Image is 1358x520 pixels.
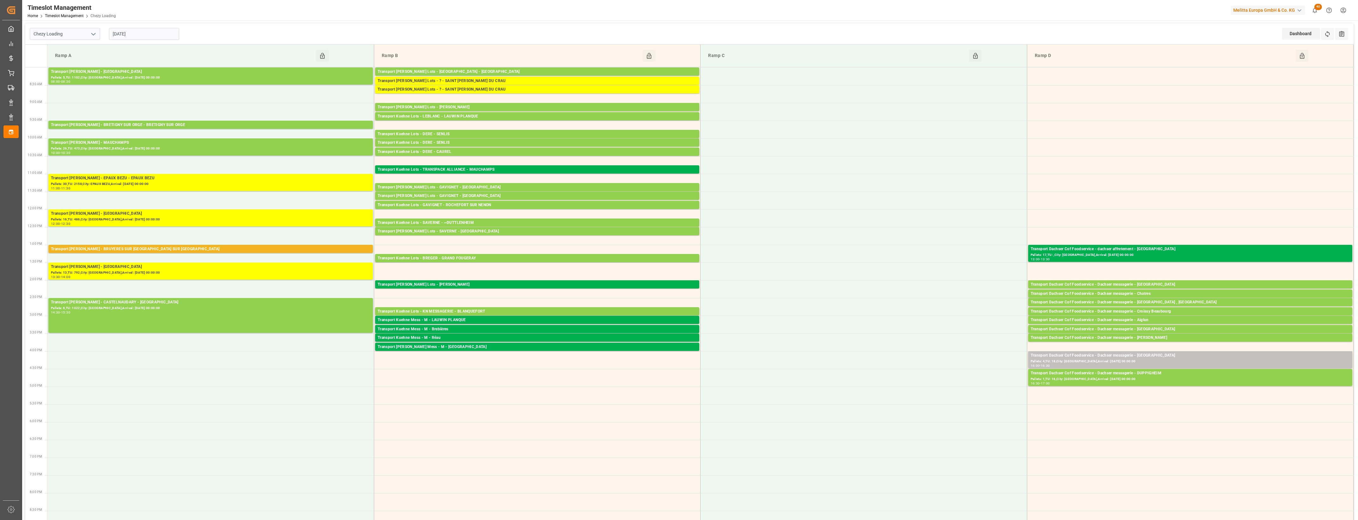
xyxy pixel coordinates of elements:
[51,264,370,270] div: Transport [PERSON_NAME] - [GEOGRAPHIC_DATA]
[378,93,697,98] div: Pallets: 3,TU: 716,City: [GEOGRAPHIC_DATA][PERSON_NAME],Arrival: [DATE] 00:00:00
[1040,258,1041,261] div: -
[1031,308,1350,315] div: Transport Dachser Cof Foodservice - Dachser messagerie - Croissy Beaubourg
[1031,299,1350,306] div: Transport Dachser Cof Foodservice - Dachser messagerie - [GEOGRAPHIC_DATA] , [GEOGRAPHIC_DATA]
[378,202,697,208] div: Transport Kuehne Lots - GAVIGNET - ROCHEFORT SUR NENON
[1031,335,1350,341] div: Transport Dachser Cof Foodservice - Dachser messagerie - [PERSON_NAME]
[30,366,42,370] span: 4:30 PM
[51,146,370,151] div: Pallets: 26,TU: 473,City: [GEOGRAPHIC_DATA],Arrival: [DATE] 00:00:00
[30,313,42,316] span: 3:00 PM
[30,402,42,405] span: 5:30 PM
[378,308,697,315] div: Transport Kuehne Lots - KN MESSAGERIE - BLANQUEFORT
[51,270,370,276] div: Pallets: 13,TU: 792,City: [GEOGRAPHIC_DATA],Arrival: [DATE] 00:00:00
[378,208,697,214] div: Pallets: 1,TU: 112,City: ROCHEFORT SUR NENON,Arrival: [DATE] 00:00:00
[378,191,697,196] div: Pallets: 1,TU: 54,City: [GEOGRAPHIC_DATA],Arrival: [DATE] 00:00:00
[378,120,697,125] div: Pallets: ,TU: 101,City: LAUWIN PLANQUE,Arrival: [DATE] 00:00:00
[1031,341,1350,346] div: Pallets: ,TU: 72,City: [PERSON_NAME],Arrival: [DATE] 00:00:00
[378,75,697,80] div: Pallets: 1,TU: 352,City: [GEOGRAPHIC_DATA],Arrival: [DATE] 00:00:00
[30,472,42,476] span: 7:30 PM
[51,69,370,75] div: Transport [PERSON_NAME] - [GEOGRAPHIC_DATA]
[28,224,42,228] span: 12:30 PM
[1031,288,1350,293] div: Pallets: 2,TU: 29,City: [GEOGRAPHIC_DATA],Arrival: [DATE] 00:00:00
[378,288,697,293] div: Pallets: 1,TU: ,City: CARQUEFOU,Arrival: [DATE] 00:00:00
[1031,291,1350,297] div: Transport Dachser Cof Foodservice - Dachser messagerie - Chatres
[30,348,42,352] span: 4:00 PM
[378,282,697,288] div: Transport [PERSON_NAME] Lots - [PERSON_NAME]
[1031,382,1040,385] div: 16:30
[45,14,84,18] a: Timeslot Management
[1322,3,1336,17] button: Help Center
[378,137,697,143] div: Pallets: 1,TU: 922,City: [GEOGRAPHIC_DATA],Arrival: [DATE] 00:00:00
[51,299,370,306] div: Transport [PERSON_NAME] - CASTELNAUDARY - [GEOGRAPHIC_DATA]
[1031,306,1350,311] div: Pallets: 2,TU: 21,City: [GEOGRAPHIC_DATA] , [GEOGRAPHIC_DATA],Arrival: [DATE] 00:00:00
[378,326,697,333] div: Transport Kuehne Mess - M - Brebières
[30,82,42,86] span: 8:30 AM
[60,151,61,154] div: -
[28,206,42,210] span: 12:00 PM
[88,29,98,39] button: open menu
[1031,326,1350,333] div: Transport Dachser Cof Foodservice - Dachser messagerie - [GEOGRAPHIC_DATA]
[378,228,697,235] div: Transport [PERSON_NAME] Lots - SAVERNE - [GEOGRAPHIC_DATA]
[378,193,697,199] div: Transport [PERSON_NAME] Lots - GAVIGNET - [GEOGRAPHIC_DATA]
[51,222,60,225] div: 12:00
[378,226,697,231] div: Pallets: 1,TU: 74,City: ~[GEOGRAPHIC_DATA],Arrival: [DATE] 00:00:00
[1040,382,1041,385] div: -
[30,437,42,441] span: 6:30 PM
[1031,352,1350,359] div: Transport Dachser Cof Foodservice - Dachser messagerie - [GEOGRAPHIC_DATA]
[378,155,697,161] div: Pallets: 5,TU: 40,City: [GEOGRAPHIC_DATA],Arrival: [DATE] 00:00:00
[378,317,697,323] div: Transport Kuehne Mess - M - LAUWIN PLANQUE
[1031,252,1350,258] div: Pallets: 17,TU: ,City: [GEOGRAPHIC_DATA],Arrival: [DATE] 00:00:00
[378,344,697,350] div: Transport [PERSON_NAME] Mess - M - [GEOGRAPHIC_DATA]
[1041,364,1050,367] div: 16:30
[1031,370,1350,377] div: Transport Dachser Cof Foodservice - Dachser messagerie - DUPPIGHEIM
[1031,359,1350,364] div: Pallets: 4,TU: 18,City: [GEOGRAPHIC_DATA],Arrival: [DATE] 00:00:00
[61,187,70,190] div: 11:30
[1041,258,1050,261] div: 13:30
[378,350,697,356] div: Pallets: ,TU: 7,City: [GEOGRAPHIC_DATA],Arrival: [DATE] 00:00:00
[51,187,60,190] div: 11:00
[51,151,60,154] div: 10:00
[1308,3,1322,17] button: show 40 new notifications
[1031,323,1350,329] div: Pallets: 2,TU: 12,City: [GEOGRAPHIC_DATA],Arrival: [DATE] 00:00:00
[51,140,370,146] div: Transport [PERSON_NAME] - MAUCHAMPS
[60,311,61,314] div: -
[30,260,42,263] span: 1:30 PM
[378,140,697,146] div: Transport Kuehne Lots - DERE - SENLIS
[60,276,61,278] div: -
[60,80,61,83] div: -
[1314,4,1322,10] span: 40
[378,69,697,75] div: Transport [PERSON_NAME] Lots - [GEOGRAPHIC_DATA] - [GEOGRAPHIC_DATA]
[378,131,697,137] div: Transport Kuehne Lots - DERE - SENLIS
[109,28,179,40] input: DD-MM-YYYY
[51,211,370,217] div: Transport [PERSON_NAME] - [GEOGRAPHIC_DATA]
[1031,282,1350,288] div: Transport Dachser Cof Foodservice - Dachser messagerie - [GEOGRAPHIC_DATA]
[1041,382,1050,385] div: 17:00
[51,276,60,278] div: 13:30
[51,75,370,80] div: Pallets: 5,TU: 1102,City: [GEOGRAPHIC_DATA],Arrival: [DATE] 00:00:00
[30,118,42,121] span: 9:30 AM
[28,153,42,157] span: 10:30 AM
[51,181,370,187] div: Pallets: 30,TU: 2158,City: EPAUX BEZU,Arrival: [DATE] 00:00:00
[51,311,60,314] div: 14:30
[378,341,697,346] div: Pallets: ,TU: 7,City: [GEOGRAPHIC_DATA],Arrival: [DATE] 00:00:00
[379,50,643,62] div: Ramp B
[378,146,697,151] div: Pallets: ,TU: 482,City: [GEOGRAPHIC_DATA],Arrival: [DATE] 00:00:00
[1231,4,1308,16] button: Melitta Europa GmbH & Co. KG
[378,84,697,90] div: Pallets: 2,TU: 671,City: [GEOGRAPHIC_DATA][PERSON_NAME],Arrival: [DATE] 00:00:00
[30,242,42,245] span: 1:00 PM
[51,217,370,222] div: Pallets: 16,TU: 486,City: [GEOGRAPHIC_DATA],Arrival: [DATE] 00:00:00
[378,235,697,240] div: Pallets: 2,TU: ,City: SARREBOURG,Arrival: [DATE] 00:00:00
[28,136,42,139] span: 10:00 AM
[378,86,697,93] div: Transport [PERSON_NAME] Lots - ? - SAINT [PERSON_NAME] DU CRAU
[378,149,697,155] div: Transport Kuehne Lots - DERE - CAUREL
[378,323,697,329] div: Pallets: ,TU: 74,City: LAUWIN PLANQUE,Arrival: [DATE] 00:00:00
[28,171,42,174] span: 11:00 AM
[378,173,697,178] div: Pallets: 21,TU: 1140,City: MAUCHAMPS,Arrival: [DATE] 00:00:00
[53,50,316,62] div: Ramp A
[378,333,697,338] div: Pallets: ,TU: 11,City: [GEOGRAPHIC_DATA],Arrival: [DATE] 00:00:00
[30,295,42,299] span: 2:30 PM
[378,255,697,262] div: Transport Kuehne Lots - BREGER - GRAND FOUGERAY
[30,100,42,104] span: 9:00 AM
[1031,258,1040,261] div: 13:00
[1031,317,1350,323] div: Transport Dachser Cof Foodservice - Dachser messagerie - Aiglun
[30,331,42,334] span: 3:30 PM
